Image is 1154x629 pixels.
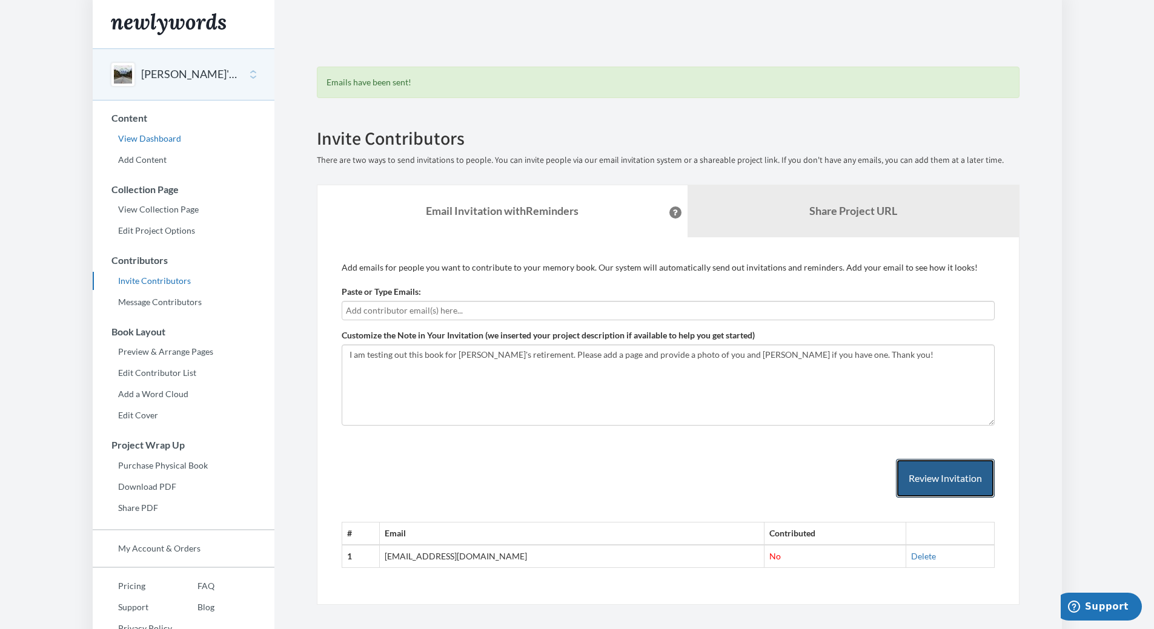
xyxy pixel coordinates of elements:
[93,598,172,616] a: Support
[93,406,274,424] a: Edit Cover
[93,343,274,361] a: Preview & Arrange Pages
[93,200,274,219] a: View Collection Page
[93,440,274,450] h3: Project Wrap Up
[93,385,274,403] a: Add a Word Cloud
[93,499,274,517] a: Share PDF
[141,67,239,82] button: [PERSON_NAME]'s Retirement Memory Book
[93,478,274,496] a: Download PDF
[93,577,172,595] a: Pricing
[93,255,274,266] h3: Contributors
[769,551,781,561] span: No
[380,522,764,545] th: Email
[896,459,995,498] button: Review Invitation
[93,539,274,558] a: My Account & Orders
[93,364,274,382] a: Edit Contributor List
[426,204,579,217] strong: Email Invitation with Reminders
[342,545,380,567] th: 1
[172,577,214,595] a: FAQ
[93,151,274,169] a: Add Content
[809,204,897,217] b: Share Project URL
[172,598,214,616] a: Blog
[342,522,380,545] th: #
[346,304,990,317] input: Add contributor email(s) here...
[93,184,274,195] h3: Collection Page
[93,222,274,240] a: Edit Project Options
[911,551,936,561] a: Delete
[93,326,274,337] h3: Book Layout
[317,128,1020,148] h2: Invite Contributors
[342,262,995,274] p: Add emails for people you want to contribute to your memory book. Our system will automatically s...
[111,13,226,35] img: Newlywords logo
[93,293,274,311] a: Message Contributors
[93,130,274,148] a: View Dashboard
[380,545,764,567] td: [EMAIL_ADDRESS][DOMAIN_NAME]
[764,522,906,545] th: Contributed
[317,154,1020,166] p: There are two ways to send invitations to people. You can invite people via our email invitation ...
[1061,593,1142,623] iframe: Opens a widget where you can chat to one of our agents
[342,329,755,341] label: Customize the Note in Your Invitation (we inserted your project description if available to help ...
[317,67,1020,98] div: Emails have been sent!
[93,456,274,475] a: Purchase Physical Book
[93,272,274,290] a: Invite Contributors
[342,286,421,298] label: Paste or Type Emails:
[93,113,274,123] h3: Content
